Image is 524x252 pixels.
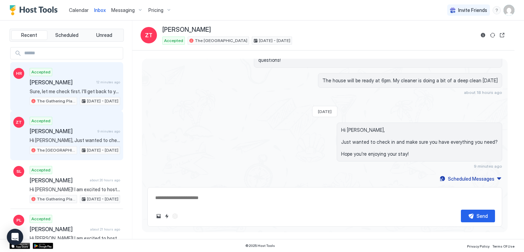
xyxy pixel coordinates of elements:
span: [PERSON_NAME] [30,226,87,233]
span: Hi [PERSON_NAME], Just wanted to check in and make sure you have everything you need? Hope you're... [341,127,498,157]
button: Sync reservation [489,31,497,39]
span: Calendar [69,7,89,13]
span: [DATE] - [DATE] [87,196,118,202]
span: 12 minutes ago [96,80,120,84]
button: Unread [86,30,122,40]
span: PL [16,217,21,223]
span: Pricing [148,7,163,13]
span: Accepted [31,118,50,124]
a: Privacy Policy [467,242,490,249]
span: The Gathering Place [37,196,75,202]
div: User profile [504,5,514,16]
div: Send [477,212,488,220]
span: [DATE] - [DATE] [259,38,290,44]
span: about 21 hours ago [90,227,120,232]
span: [DATE] - [DATE] [87,147,118,153]
span: SL [16,168,21,174]
span: 9 minutes ago [474,164,502,169]
a: Host Tools Logo [10,5,61,15]
span: [DATE] [318,109,332,114]
span: about 20 hours ago [90,178,120,182]
span: The [GEOGRAPHIC_DATA] [195,38,247,44]
span: 9 minutes ago [98,129,120,134]
span: about 18 hours ago [464,90,502,95]
button: Scheduled Messages [439,174,502,183]
span: Hi [PERSON_NAME]! I am excited to host you at The [GEOGRAPHIC_DATA]! LOCATION: [STREET_ADDRESS] K... [30,235,120,241]
button: Quick reply [163,212,171,220]
span: [PERSON_NAME] [30,177,87,184]
span: Hi [PERSON_NAME], Just wanted to check in and make sure you have everything you need? Hope you're... [30,137,120,143]
span: ZT [16,119,22,125]
input: Input Field [21,47,123,59]
button: Open reservation [498,31,506,39]
span: [PERSON_NAME] [162,26,211,34]
span: © 2025 Host Tools [245,243,275,248]
div: Scheduled Messages [448,175,494,182]
span: HR [16,70,22,76]
span: Recent [21,32,37,38]
div: tab-group [10,29,124,42]
div: Open Intercom Messenger [7,229,23,245]
a: Terms Of Use [492,242,514,249]
span: [DATE] - [DATE] [87,98,118,104]
span: Accepted [31,216,50,222]
button: Reservation information [479,31,487,39]
span: Privacy Policy [467,244,490,248]
div: menu [493,6,501,14]
button: Scheduled [49,30,85,40]
span: Inbox [94,7,106,13]
span: Terms Of Use [492,244,514,248]
span: The house will be ready at 6pm. My cleaner is doing a bit of a deep clean [DATE] [322,78,498,84]
span: Accepted [31,167,50,173]
span: Messaging [111,7,135,13]
span: The Gathering Place [37,98,75,104]
button: Recent [11,30,47,40]
span: Sure, let me check first. I'll get back to you. [30,88,120,95]
a: Google Play Store [33,243,53,249]
span: Invite Friends [458,7,487,13]
span: Scheduled [55,32,78,38]
a: App Store [10,243,30,249]
a: Inbox [94,6,106,14]
span: Accepted [31,69,50,75]
span: The [GEOGRAPHIC_DATA] [37,147,75,153]
span: Accepted [164,38,183,44]
span: [PERSON_NAME] [30,128,95,135]
span: Hi [PERSON_NAME]! I am excited to host you at The Gathering Place! LOCATION: [STREET_ADDRESS] KEY... [30,186,120,193]
button: Send [461,210,495,222]
span: ZT [145,31,152,39]
span: Unread [96,32,112,38]
button: Upload image [155,212,163,220]
span: [PERSON_NAME] [30,79,93,86]
a: Calendar [69,6,89,14]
